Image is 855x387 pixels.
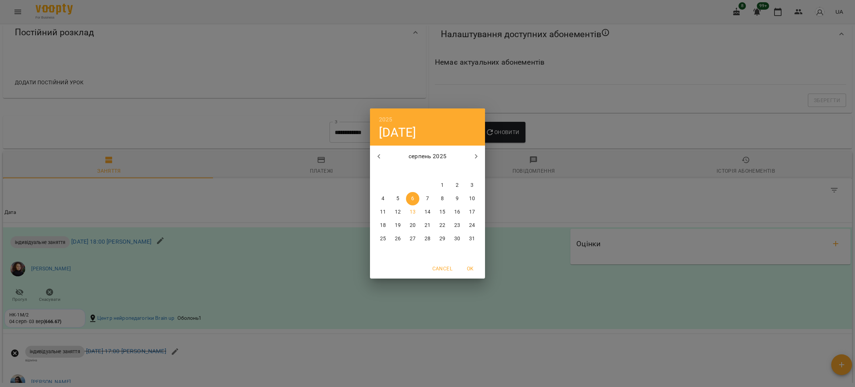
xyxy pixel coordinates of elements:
[406,219,419,232] button: 20
[465,168,479,175] span: нд
[471,182,474,189] p: 3
[436,219,449,232] button: 22
[451,168,464,175] span: сб
[465,192,479,205] button: 10
[379,114,393,125] button: 2025
[410,208,416,216] p: 13
[395,208,401,216] p: 12
[388,152,468,161] p: серпень 2025
[465,219,479,232] button: 24
[439,208,445,216] p: 15
[421,192,434,205] button: 7
[429,262,455,275] button: Cancel
[391,232,404,245] button: 26
[380,235,386,243] p: 25
[380,222,386,229] p: 18
[380,208,386,216] p: 11
[376,205,390,219] button: 11
[456,182,459,189] p: 2
[395,222,401,229] p: 19
[425,235,430,243] p: 28
[376,192,390,205] button: 4
[451,232,464,245] button: 30
[436,205,449,219] button: 15
[381,195,384,202] p: 4
[436,179,449,192] button: 1
[465,232,479,245] button: 31
[425,222,430,229] p: 21
[395,235,401,243] p: 26
[391,205,404,219] button: 12
[454,208,460,216] p: 16
[410,222,416,229] p: 20
[396,195,399,202] p: 5
[465,179,479,192] button: 3
[461,264,479,273] span: OK
[421,219,434,232] button: 21
[454,235,460,243] p: 30
[458,262,482,275] button: OK
[454,222,460,229] p: 23
[436,192,449,205] button: 8
[391,168,404,175] span: вт
[406,192,419,205] button: 6
[432,264,452,273] span: Cancel
[391,219,404,232] button: 19
[411,195,414,202] p: 6
[436,232,449,245] button: 29
[451,179,464,192] button: 2
[469,222,475,229] p: 24
[406,168,419,175] span: ср
[469,195,475,202] p: 10
[465,205,479,219] button: 17
[406,205,419,219] button: 13
[441,182,444,189] p: 1
[451,219,464,232] button: 23
[469,208,475,216] p: 17
[406,232,419,245] button: 27
[439,235,445,243] p: 29
[439,222,445,229] p: 22
[421,232,434,245] button: 28
[456,195,459,202] p: 9
[391,192,404,205] button: 5
[376,232,390,245] button: 25
[451,205,464,219] button: 16
[410,235,416,243] p: 27
[379,125,416,140] button: [DATE]
[436,168,449,175] span: пт
[441,195,444,202] p: 8
[376,219,390,232] button: 18
[421,168,434,175] span: чт
[469,235,475,243] p: 31
[376,168,390,175] span: пн
[421,205,434,219] button: 14
[426,195,429,202] p: 7
[451,192,464,205] button: 9
[425,208,430,216] p: 14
